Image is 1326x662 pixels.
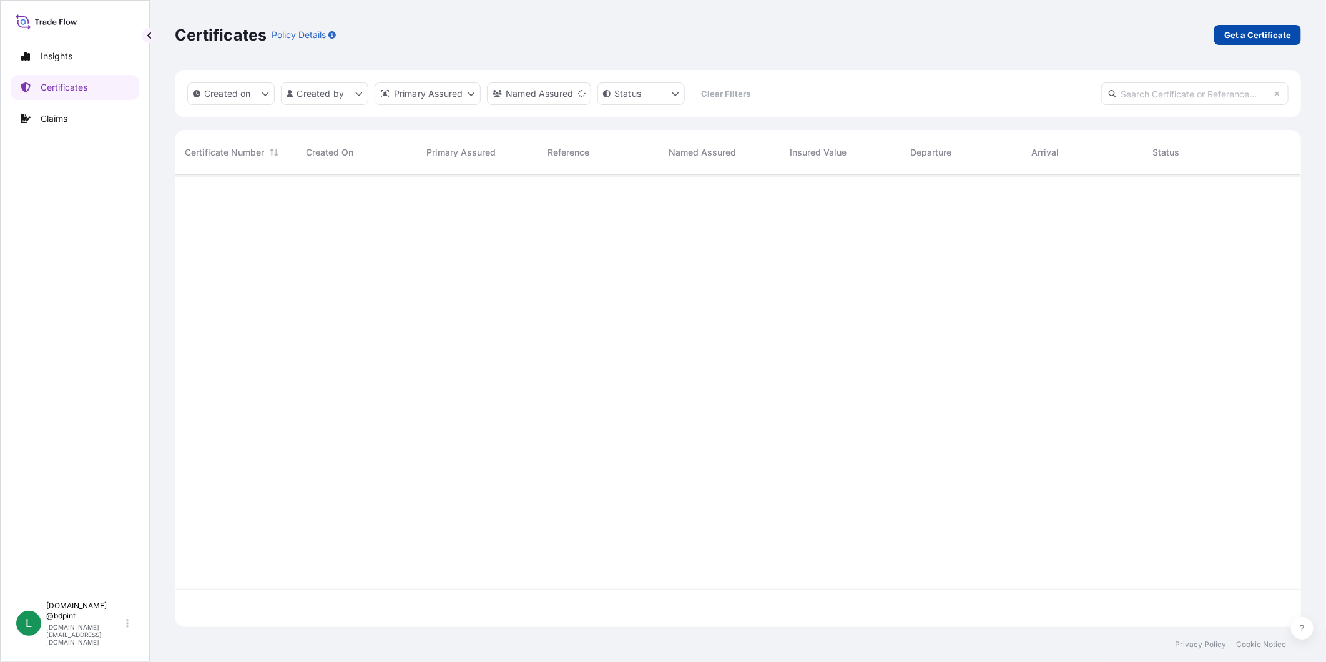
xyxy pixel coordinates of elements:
a: Get a Certificate [1214,25,1301,45]
p: Created by [297,87,345,100]
span: Departure [911,146,952,159]
button: Clear Filters [691,84,761,104]
button: distributor Filter options [375,82,481,105]
button: cargoOwner Filter options [487,82,591,105]
p: Certificates [175,25,267,45]
p: Certificates [41,81,87,94]
span: L [26,617,32,630]
p: Claims [41,112,67,125]
span: Created On [306,146,353,159]
span: Insured Value [790,146,847,159]
button: certificateStatus Filter options [597,82,685,105]
p: Clear Filters [702,87,751,100]
p: Insights [41,50,72,62]
p: [DOMAIN_NAME] @bdpint [46,601,124,621]
p: Created on [204,87,251,100]
p: [DOMAIN_NAME][EMAIL_ADDRESS][DOMAIN_NAME] [46,623,124,646]
button: createdOn Filter options [187,82,275,105]
input: Search Certificate or Reference... [1101,82,1289,105]
a: Claims [11,106,139,131]
p: Primary Assured [394,87,463,100]
button: createdBy Filter options [281,82,368,105]
p: Policy Details [272,29,326,41]
span: Named Assured [669,146,736,159]
p: Named Assured [506,87,573,100]
span: Certificate Number [185,146,264,159]
span: Status [1152,146,1179,159]
a: Certificates [11,75,139,100]
span: Arrival [1031,146,1059,159]
button: Sort [267,145,282,160]
a: Privacy Policy [1175,640,1226,650]
p: Status [614,87,641,100]
span: Primary Assured [427,146,496,159]
a: Cookie Notice [1236,640,1286,650]
a: Insights [11,44,139,69]
span: Reference [548,146,589,159]
p: Get a Certificate [1224,29,1291,41]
